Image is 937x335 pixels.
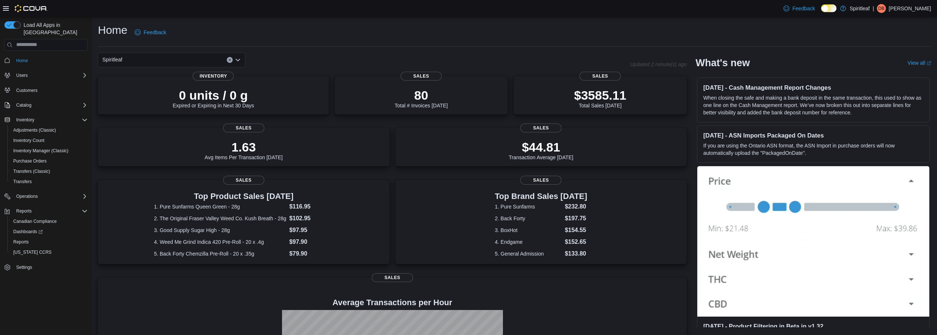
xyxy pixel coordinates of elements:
[13,115,37,124] button: Inventory
[13,263,88,272] span: Settings
[7,177,91,187] button: Transfers
[10,248,54,257] a: [US_STATE] CCRS
[495,203,562,210] dt: 1. Pure Sunfarms
[227,57,233,63] button: Clear input
[10,217,88,226] span: Canadian Compliance
[520,124,561,132] span: Sales
[13,168,50,174] span: Transfers (Classic)
[289,249,334,258] dd: $79.90
[7,166,91,177] button: Transfers (Classic)
[13,101,88,110] span: Catalog
[695,57,750,69] h2: What's new
[401,72,442,81] span: Sales
[703,322,923,330] h3: [DATE] - Product Filtering in Beta in v1.32
[878,4,885,13] span: DB
[7,216,91,227] button: Canadian Compliance
[395,88,448,103] p: 80
[16,208,32,214] span: Reports
[10,217,60,226] a: Canadian Compliance
[703,132,923,139] h3: [DATE] - ASN Imports Packaged On Dates
[10,238,88,246] span: Reports
[495,215,562,222] dt: 2. Back Forty
[372,273,413,282] span: Sales
[13,138,45,143] span: Inventory Count
[821,4,836,12] input: Dark Mode
[10,126,88,135] span: Adjustments (Classic)
[565,202,587,211] dd: $232.80
[7,156,91,166] button: Purchase Orders
[495,238,562,246] dt: 4. Endgame
[1,85,91,96] button: Customers
[10,177,35,186] a: Transfers
[927,61,931,65] svg: External link
[495,227,562,234] dt: 3. BoxHot
[289,214,334,223] dd: $102.95
[7,135,91,146] button: Inventory Count
[13,207,35,215] button: Reports
[13,229,43,235] span: Dashboards
[792,5,815,12] span: Feedback
[132,25,169,40] a: Feedback
[703,142,923,157] p: If you are using the Ontario ASN format, the ASN Import in purchase orders will now automatically...
[10,177,88,186] span: Transfers
[565,214,587,223] dd: $197.75
[7,237,91,247] button: Reports
[703,84,923,91] h3: [DATE] - Cash Management Report Changes
[16,102,31,108] span: Catalog
[13,148,68,154] span: Inventory Manager (Classic)
[13,101,34,110] button: Catalog
[13,239,29,245] span: Reports
[13,86,40,95] a: Customers
[13,192,41,201] button: Operations
[205,140,283,154] p: 1.63
[10,227,46,236] a: Dashboards
[13,56,88,65] span: Home
[1,55,91,66] button: Home
[781,1,818,16] a: Feedback
[13,207,88,215] span: Reports
[98,23,127,38] h1: Home
[13,86,88,95] span: Customers
[16,72,28,78] span: Users
[10,146,88,155] span: Inventory Manager (Classic)
[205,140,283,160] div: Avg Items Per Transaction [DATE]
[10,248,88,257] span: Washington CCRS
[565,226,587,235] dd: $154.55
[154,238,286,246] dt: 4. Weed Me Grind Indica 420 Pre-Roll - 20 x .4g
[16,264,32,270] span: Settings
[565,249,587,258] dd: $133.80
[1,262,91,272] button: Settings
[7,227,91,237] a: Dashboards
[144,29,166,36] span: Feedback
[154,227,286,234] dt: 3. Good Supply Sugar High - 28g
[574,88,626,108] div: Total Sales [DATE]
[7,247,91,257] button: [US_STATE] CCRS
[630,61,687,67] p: Updated 2 minute(s) ago
[13,263,35,272] a: Settings
[223,124,264,132] span: Sales
[908,60,931,66] a: View allExternal link
[154,215,286,222] dt: 2. The Original Fraser Valley Weed Co. Kush Breath - 28g
[173,88,254,108] div: Expired or Expiring in Next 30 Days
[154,192,333,201] h3: Top Product Sales [DATE]
[565,238,587,246] dd: $152.65
[10,157,88,165] span: Purchase Orders
[102,55,122,64] span: Spiritleaf
[13,249,52,255] span: [US_STATE] CCRS
[509,140,574,160] div: Transaction Average [DATE]
[1,70,91,81] button: Users
[1,100,91,110] button: Catalog
[873,4,874,13] p: |
[16,117,34,123] span: Inventory
[10,136,47,145] a: Inventory Count
[580,72,621,81] span: Sales
[235,57,241,63] button: Open list of options
[289,202,334,211] dd: $116.95
[1,191,91,202] button: Operations
[13,192,88,201] span: Operations
[104,298,681,307] h4: Average Transactions per Hour
[1,206,91,216] button: Reports
[10,238,32,246] a: Reports
[154,203,286,210] dt: 1. Pure Sunfarms Queen Green - 28g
